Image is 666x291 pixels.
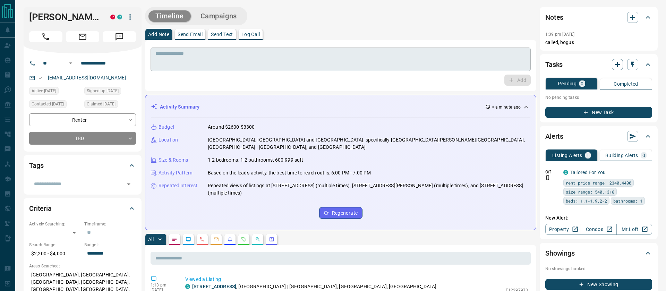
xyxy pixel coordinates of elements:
[29,100,81,110] div: Fri Jan 20 2023
[545,214,652,222] p: New Alert:
[241,237,247,242] svg: Requests
[159,123,174,131] p: Budget
[211,32,233,37] p: Send Text
[552,153,582,158] p: Listing Alerts
[581,224,616,235] a: Condos
[269,237,274,242] svg: Agent Actions
[227,237,233,242] svg: Listing Alerts
[185,276,528,283] p: Viewed a Listing
[151,101,530,113] div: Activity Summary< a minute ago
[29,113,136,126] div: Renter
[566,197,607,204] span: beds: 1.1-1.9,2-2
[160,103,199,111] p: Activity Summary
[213,237,219,242] svg: Emails
[87,101,116,108] span: Claimed [DATE]
[194,10,244,22] button: Campaigns
[32,101,64,108] span: Contacted [DATE]
[545,224,581,235] a: Property
[558,81,577,86] p: Pending
[117,15,122,19] div: condos.ca
[616,224,652,235] a: Mr.Loft
[159,136,178,144] p: Location
[545,39,652,46] p: called, bogus
[48,75,126,80] a: [EMAIL_ADDRESS][DOMAIN_NAME]
[103,31,136,42] span: Message
[545,175,550,180] svg: Push Notification Only
[29,157,136,174] div: Tags
[29,160,43,171] h2: Tags
[84,87,136,97] div: Tue Mar 06 2018
[545,56,652,73] div: Tasks
[87,87,119,94] span: Signed up [DATE]
[29,87,81,97] div: Tue Sep 02 2025
[545,92,652,103] p: No pending tasks
[545,266,652,272] p: No showings booked
[67,59,75,67] button: Open
[208,136,530,151] p: [GEOGRAPHIC_DATA], [GEOGRAPHIC_DATA] and [GEOGRAPHIC_DATA], specifically [GEOGRAPHIC_DATA][PERSON...
[32,87,56,94] span: Active [DATE]
[208,123,255,131] p: Around $2600-$3300
[208,182,530,197] p: Repeated views of listings at [STREET_ADDRESS] (multiple times), [STREET_ADDRESS][PERSON_NAME] (m...
[84,221,136,227] p: Timeframe:
[38,76,43,80] svg: Email Valid
[566,179,631,186] span: rent price range: 2340,4400
[124,179,134,189] button: Open
[192,283,436,290] p: , [GEOGRAPHIC_DATA] | [GEOGRAPHIC_DATA], [GEOGRAPHIC_DATA], [GEOGRAPHIC_DATA]
[148,10,191,22] button: Timeline
[151,283,175,288] p: 1:13 pm
[159,169,193,177] p: Activity Pattern
[29,221,81,227] p: Actively Searching:
[545,12,563,23] h2: Notes
[192,284,236,289] a: [STREET_ADDRESS]
[545,9,652,26] div: Notes
[185,284,190,289] div: condos.ca
[566,188,614,195] span: size range: 540,1318
[172,237,177,242] svg: Notes
[148,32,169,37] p: Add Note
[29,242,81,248] p: Search Range:
[241,32,260,37] p: Log Call
[255,237,261,242] svg: Opportunities
[29,11,100,23] h1: [PERSON_NAME]
[84,100,136,110] div: Thu Jan 19 2023
[148,237,154,242] p: All
[570,170,606,175] a: Tailored For You
[29,203,52,214] h2: Criteria
[605,153,638,158] p: Building Alerts
[545,32,575,37] p: 1:39 pm [DATE]
[159,156,188,164] p: Size & Rooms
[29,31,62,42] span: Call
[545,128,652,145] div: Alerts
[208,169,371,177] p: Based on the lead's activity, the best time to reach out is: 6:00 PM - 7:00 PM
[319,207,362,219] button: Regenerate
[110,15,115,19] div: property.ca
[29,248,81,259] p: $2,200 - $4,000
[29,132,136,145] div: TBD
[614,82,638,86] p: Completed
[563,170,568,175] div: condos.ca
[642,153,645,158] p: 0
[29,263,136,269] p: Areas Searched:
[545,131,563,142] h2: Alerts
[159,182,197,189] p: Repeated Interest
[199,237,205,242] svg: Calls
[587,153,589,158] p: 1
[66,31,99,42] span: Email
[545,59,563,70] h2: Tasks
[178,32,203,37] p: Send Email
[545,248,575,259] h2: Showings
[545,107,652,118] button: New Task
[545,169,559,175] p: Off
[545,245,652,262] div: Showings
[613,197,642,204] span: bathrooms: 1
[545,279,652,290] button: New Showing
[581,81,583,86] p: 0
[492,104,521,110] p: < a minute ago
[208,156,303,164] p: 1-2 bedrooms, 1-2 bathrooms, 600-999 sqft
[186,237,191,242] svg: Lead Browsing Activity
[29,200,136,217] div: Criteria
[84,242,136,248] p: Budget:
